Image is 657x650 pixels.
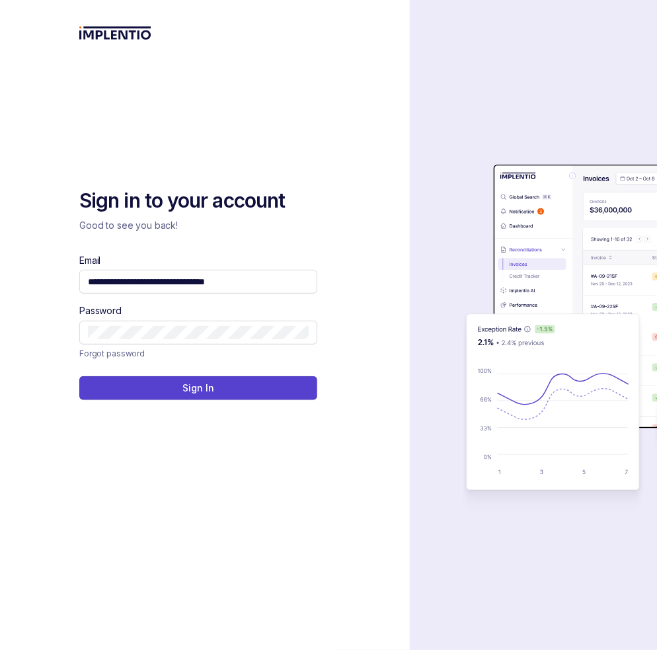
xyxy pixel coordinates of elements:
p: Forgot password [79,347,145,360]
img: logo [79,26,151,40]
a: Link Forgot password [79,347,145,360]
p: Good to see you back! [79,219,317,232]
p: Sign In [182,382,213,395]
label: Email [79,254,100,267]
label: Password [79,304,122,317]
h2: Sign in to your account [79,188,317,214]
button: Sign In [79,376,317,400]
